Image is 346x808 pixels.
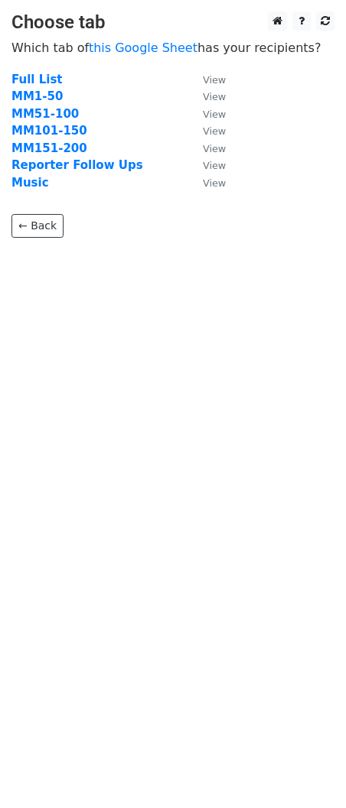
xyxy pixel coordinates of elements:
a: ← Back [11,214,64,238]
a: MM101-150 [11,124,87,138]
h3: Choose tab [11,11,335,34]
a: View [188,141,226,155]
a: Music [11,176,49,190]
a: View [188,89,226,103]
small: View [203,91,226,102]
a: this Google Sheet [89,41,197,55]
a: View [188,107,226,121]
small: View [203,109,226,120]
a: MM151-200 [11,141,87,155]
small: View [203,74,226,86]
a: View [188,176,226,190]
a: Full List [11,73,62,86]
a: MM1-50 [11,89,63,103]
small: View [203,125,226,137]
a: Reporter Follow Ups [11,158,143,172]
small: View [203,143,226,154]
a: MM51-100 [11,107,79,121]
small: View [203,160,226,171]
a: View [188,73,226,86]
a: View [188,124,226,138]
small: View [203,177,226,189]
a: View [188,158,226,172]
p: Which tab of has your recipients? [11,40,335,56]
